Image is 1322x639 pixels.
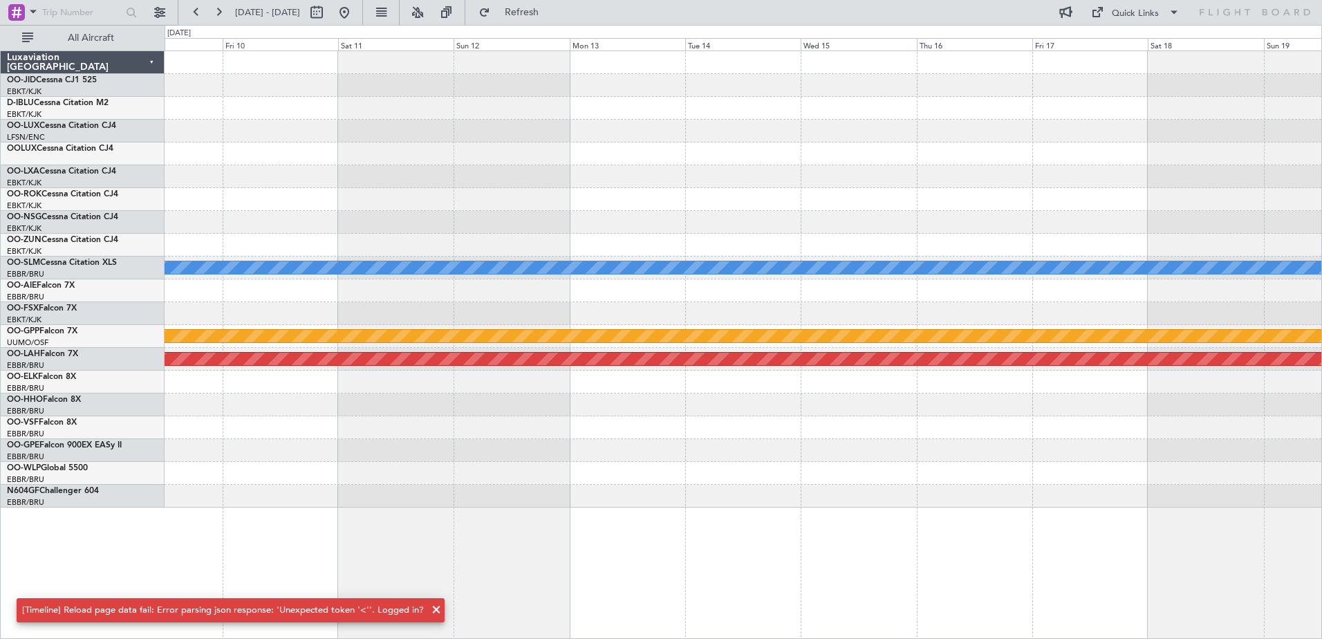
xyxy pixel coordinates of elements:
[685,38,801,50] div: Tue 14
[7,167,116,176] a: OO-LXACessna Citation CJ4
[7,281,75,290] a: OO-AIEFalcon 7X
[570,38,685,50] div: Mon 13
[1032,38,1148,50] div: Fri 17
[7,122,116,130] a: OO-LUXCessna Citation CJ4
[7,350,40,358] span: OO-LAH
[7,236,41,244] span: OO-ZUN
[7,464,88,472] a: OO-WLPGlobal 5500
[7,360,44,371] a: EBBR/BRU
[472,1,555,24] button: Refresh
[7,259,117,267] a: OO-SLMCessna Citation XLS
[7,213,41,221] span: OO-NSG
[7,259,40,267] span: OO-SLM
[7,132,45,142] a: LFSN/ENC
[235,6,300,19] span: [DATE] - [DATE]
[7,406,44,416] a: EBBR/BRU
[7,236,118,244] a: OO-ZUNCessna Citation CJ4
[7,383,44,393] a: EBBR/BRU
[7,464,41,472] span: OO-WLP
[223,38,338,50] div: Fri 10
[7,246,41,257] a: EBKT/KJK
[7,213,118,221] a: OO-NSGCessna Citation CJ4
[7,327,77,335] a: OO-GPPFalcon 7X
[7,441,39,450] span: OO-GPE
[7,418,39,427] span: OO-VSF
[36,33,146,43] span: All Aircraft
[167,28,191,39] div: [DATE]
[7,99,34,107] span: D-IBLU
[7,145,37,153] span: OOLUX
[7,304,39,313] span: OO-FSX
[7,167,39,176] span: OO-LXA
[7,337,48,348] a: UUMO/OSF
[7,269,44,279] a: EBBR/BRU
[338,38,454,50] div: Sat 11
[7,76,36,84] span: OO-JID
[7,109,41,120] a: EBKT/KJK
[7,190,41,198] span: OO-ROK
[7,396,81,404] a: OO-HHOFalcon 8X
[7,350,78,358] a: OO-LAHFalcon 7X
[1112,7,1159,21] div: Quick Links
[7,190,118,198] a: OO-ROKCessna Citation CJ4
[493,8,551,17] span: Refresh
[7,145,113,153] a: OOLUXCessna Citation CJ4
[7,281,37,290] span: OO-AIE
[7,223,41,234] a: EBKT/KJK
[7,487,39,495] span: N604GF
[801,38,916,50] div: Wed 15
[7,201,41,211] a: EBKT/KJK
[1148,38,1263,50] div: Sat 18
[454,38,569,50] div: Sun 12
[7,304,77,313] a: OO-FSXFalcon 7X
[7,76,97,84] a: OO-JIDCessna CJ1 525
[15,27,150,49] button: All Aircraft
[7,86,41,97] a: EBKT/KJK
[7,474,44,485] a: EBBR/BRU
[7,429,44,439] a: EBBR/BRU
[7,418,77,427] a: OO-VSFFalcon 8X
[7,292,44,302] a: EBBR/BRU
[7,396,43,404] span: OO-HHO
[42,2,122,23] input: Trip Number
[7,487,99,495] a: N604GFChallenger 604
[7,327,39,335] span: OO-GPP
[7,99,109,107] a: D-IBLUCessna Citation M2
[7,373,38,381] span: OO-ELK
[7,452,44,462] a: EBBR/BRU
[7,373,76,381] a: OO-ELKFalcon 8X
[7,122,39,130] span: OO-LUX
[7,441,122,450] a: OO-GPEFalcon 900EX EASy II
[7,497,44,508] a: EBBR/BRU
[22,604,424,618] div: [Timeline] Reload page data fail: Error parsing json response: 'Unexpected token '<''. Logged in?
[1084,1,1186,24] button: Quick Links
[917,38,1032,50] div: Thu 16
[7,315,41,325] a: EBKT/KJK
[7,178,41,188] a: EBKT/KJK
